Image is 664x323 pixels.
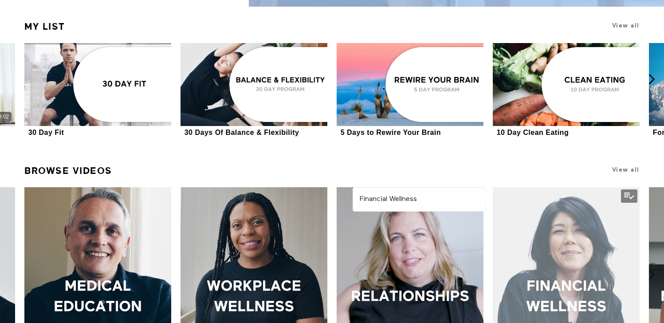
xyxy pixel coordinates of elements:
button: Remove from my list [621,189,637,203]
a: View all [612,22,640,29]
a: 30 Day Fit30 Day Fit [24,43,171,138]
div: 30 Day Fit [28,128,64,137]
a: My list [24,17,65,36]
strong: Financial Wellness [360,196,417,203]
div: 5 Days to Rewire Your Brain [341,128,441,137]
a: 5 Days to Rewire Your Brain5 Days to Rewire Your Brain [337,43,483,138]
a: View all [612,166,640,173]
a: Browse Videos [24,161,112,180]
a: 10 Day Clean Eating10 Day Clean Eating [493,43,640,138]
div: 30 Days Of Balance & Flexibility [185,128,299,137]
a: 30 Days Of Balance & Flexibility30 Days Of Balance & Flexibility [181,43,327,138]
div: 10 Day Clean Eating [497,128,569,137]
